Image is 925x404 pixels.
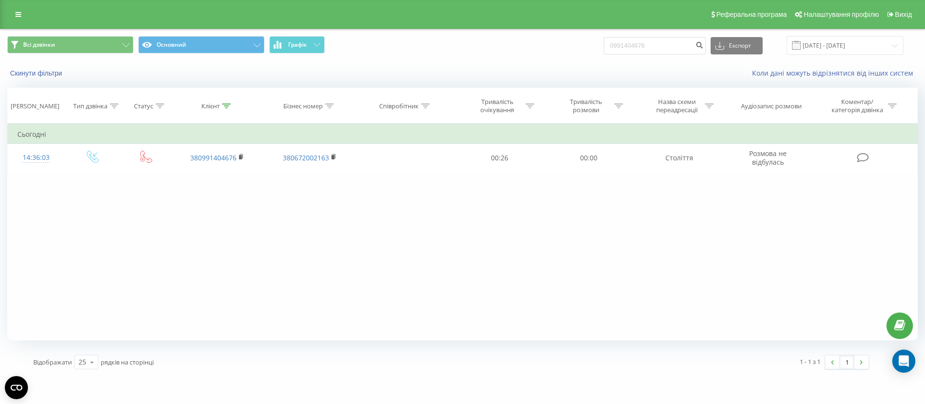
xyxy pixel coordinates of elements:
[190,153,237,162] a: 380991404676
[379,102,419,110] div: Співробітник
[752,68,918,78] a: Коли дані можуть відрізнятися вiд інших систем
[283,153,329,162] a: 380672002163
[895,11,912,18] span: Вихід
[829,98,885,114] div: Коментар/категорія дзвінка
[741,102,802,110] div: Аудіозапис розмови
[7,69,67,78] button: Скинути фільтри
[544,144,633,172] td: 00:00
[604,37,706,54] input: Пошук за номером
[269,36,325,53] button: Графік
[749,149,787,167] span: Розмова не відбулась
[633,144,726,172] td: Століття
[288,41,307,48] span: Графік
[711,37,763,54] button: Експорт
[33,358,72,366] span: Відображати
[138,36,264,53] button: Основний
[23,41,55,49] span: Всі дзвінки
[201,102,220,110] div: Клієнт
[101,358,154,366] span: рядків на сторінці
[11,102,59,110] div: [PERSON_NAME]
[73,102,107,110] div: Тип дзвінка
[472,98,523,114] div: Тривалість очікування
[455,144,544,172] td: 00:26
[134,102,153,110] div: Статус
[716,11,787,18] span: Реферальна програма
[840,355,854,369] a: 1
[79,357,86,367] div: 25
[892,350,915,373] div: Open Intercom Messenger
[804,11,879,18] span: Налаштування профілю
[5,376,28,399] button: Open CMP widget
[560,98,612,114] div: Тривалість розмови
[651,98,702,114] div: Назва схеми переадресації
[800,357,820,366] div: 1 - 1 з 1
[17,148,55,167] div: 14:36:03
[7,36,133,53] button: Всі дзвінки
[283,102,323,110] div: Бізнес номер
[8,125,918,144] td: Сьогодні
